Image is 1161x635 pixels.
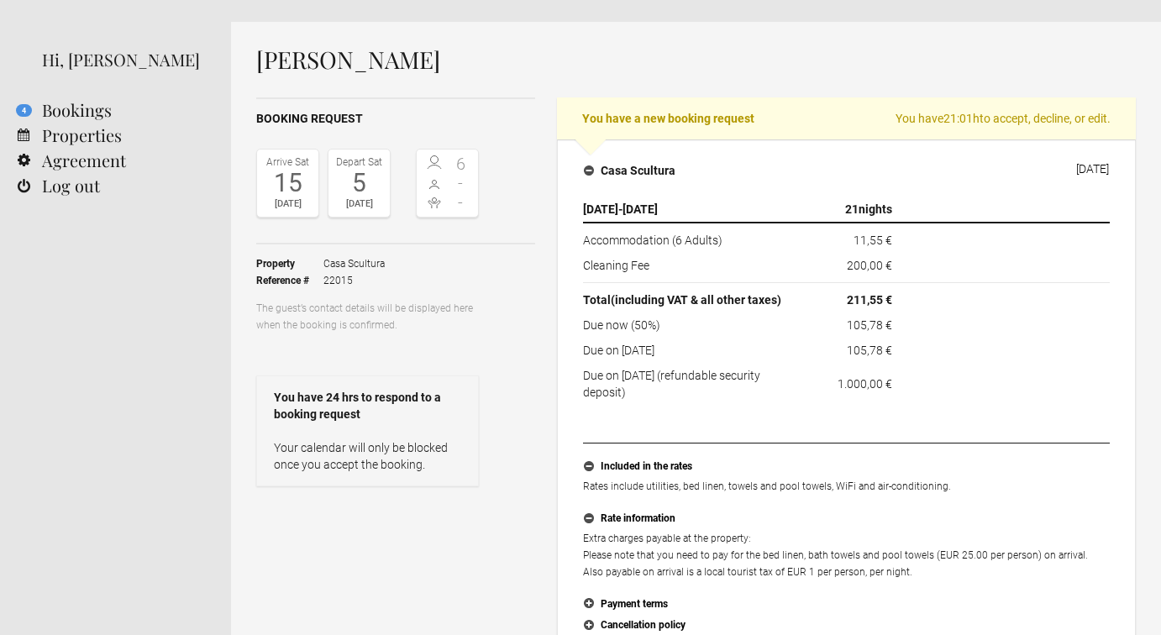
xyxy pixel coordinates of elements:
[323,272,385,289] span: 22015
[261,154,314,171] div: Arrive Sat
[333,154,386,171] div: Depart Sat
[256,110,535,128] h2: Booking request
[794,197,899,223] th: nights
[584,162,675,179] h4: Casa Scultura
[448,194,475,211] span: -
[42,47,206,72] div: Hi, [PERSON_NAME]
[847,293,892,307] flynt-currency: 211,55 €
[623,202,658,216] span: [DATE]
[583,530,1110,580] p: Extra charges payable at the property: Please note that you need to pay for the bed linen, bath t...
[838,377,892,391] flynt-currency: 1.000,00 €
[274,439,461,473] p: Your calendar will only be blocked once you accept the booking.
[847,259,892,272] flynt-currency: 200,00 €
[583,202,618,216] span: [DATE]
[261,171,314,196] div: 15
[847,318,892,332] flynt-currency: 105,78 €
[448,155,475,172] span: 6
[583,223,794,253] td: Accommodation (6 Adults)
[847,344,892,357] flynt-currency: 105,78 €
[261,196,314,213] div: [DATE]
[256,300,479,333] p: The guest’s contact details will be displayed here when the booking is confirmed.
[854,234,892,247] flynt-currency: 11,55 €
[583,508,1110,530] button: Rate information
[896,110,1111,127] span: You have to accept, decline, or edit.
[583,283,794,313] th: Total
[256,47,1136,72] h1: [PERSON_NAME]
[256,255,323,272] strong: Property
[583,363,794,401] td: Due on [DATE] (refundable security deposit)
[557,97,1136,139] h2: You have a new booking request
[943,112,980,125] flynt-countdown: 21:01h
[323,255,385,272] span: Casa Scultura
[256,272,323,289] strong: Reference #
[583,456,1110,478] button: Included in the rates
[1076,162,1109,176] div: [DATE]
[583,338,794,363] td: Due on [DATE]
[583,253,794,283] td: Cleaning Fee
[583,478,1110,495] p: Rates include utilities, bed linen, towels and pool towels, WiFi and air-conditioning.
[583,197,794,223] th: -
[570,153,1122,188] button: Casa Scultura [DATE]
[333,171,386,196] div: 5
[333,196,386,213] div: [DATE]
[16,104,32,117] flynt-notification-badge: 4
[845,202,859,216] span: 21
[611,293,781,307] span: (including VAT & all other taxes)
[583,312,794,338] td: Due now (50%)
[448,175,475,192] span: -
[274,389,461,422] strong: You have 24 hrs to respond to a booking request
[583,594,1110,616] button: Payment terms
